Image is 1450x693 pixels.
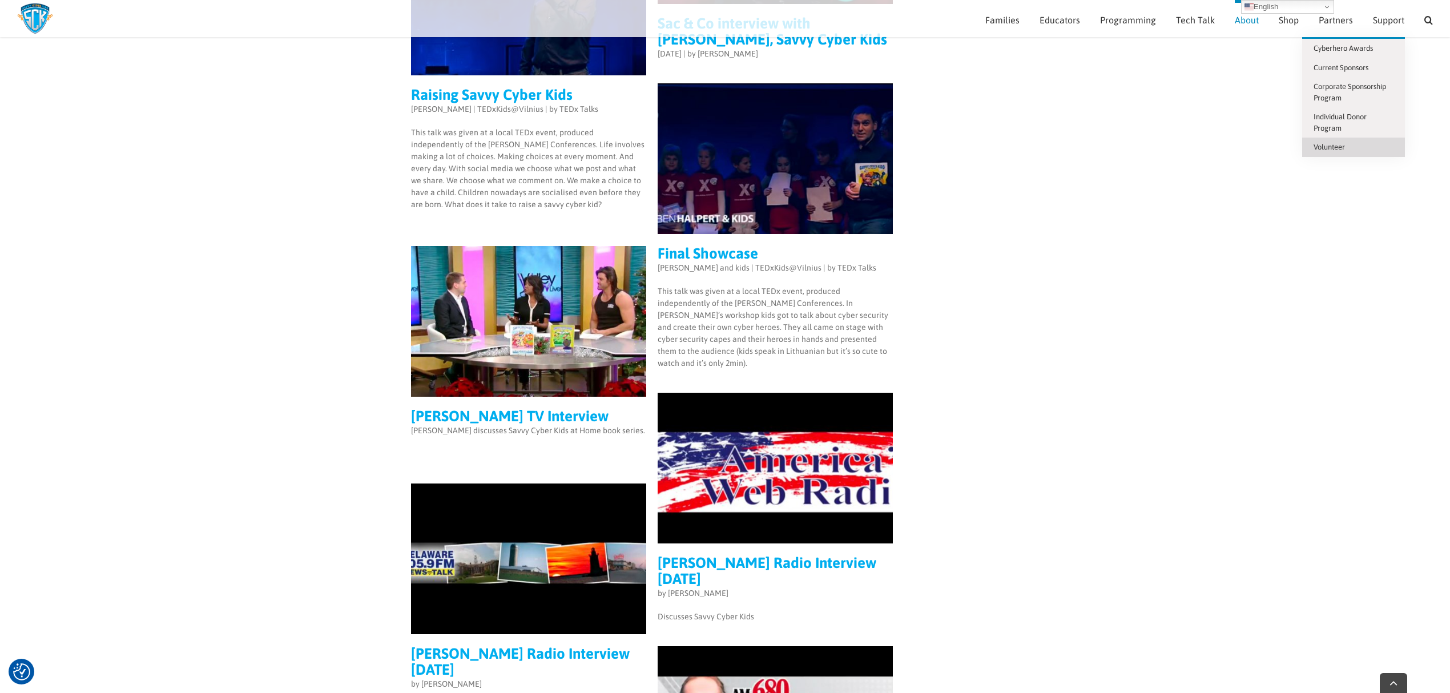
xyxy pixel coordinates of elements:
[13,663,30,680] img: Revisit consent button
[1314,112,1367,132] span: Individual Donor Program
[658,48,893,60] p: [DATE] | by [PERSON_NAME]
[1244,2,1254,11] img: en
[1279,15,1299,25] span: Shop
[985,15,1020,25] span: Families
[1040,15,1080,25] span: Educators
[1373,15,1404,25] span: Support
[17,3,53,34] img: Savvy Cyber Kids Logo
[658,285,893,369] div: This talk was given at a local TEDx event, produced independently of the [PERSON_NAME] Conference...
[1302,77,1405,107] a: Corporate Sponsorship Program
[658,245,758,262] a: Final Showcase
[1319,15,1353,25] span: Partners
[411,86,573,103] a: Raising Savvy Cyber Kids
[411,645,630,678] a: [PERSON_NAME] Radio Interview [DATE]
[1176,15,1215,25] span: Tech Talk
[658,611,893,623] div: Discusses Savvy Cyber Kids
[1302,138,1405,157] a: Volunteer
[1302,39,1405,58] a: Cyberhero Awards
[1314,143,1345,151] span: Volunteer
[658,554,876,587] a: [PERSON_NAME] Radio Interview [DATE]
[1314,44,1373,53] span: Cyberhero Awards
[1235,15,1259,25] span: About
[1314,82,1386,102] span: Corporate Sponsorship Program
[658,262,893,274] p: [PERSON_NAME] and kids | TEDxKids@Vilnius | by TEDx Talks
[411,678,646,690] p: by [PERSON_NAME]
[13,663,30,680] button: Consent Preferences
[411,127,646,211] div: This talk was given at a local TEDx event, produced independently of the [PERSON_NAME] Conference...
[1302,107,1405,138] a: Individual Donor Program
[1302,58,1405,78] a: Current Sponsors
[658,587,893,599] p: by [PERSON_NAME]
[1100,15,1156,25] span: Programming
[411,425,646,437] p: [PERSON_NAME] discusses Savvy Cyber Kids at Home book series.
[411,103,646,115] p: [PERSON_NAME] | TEDxKids@Vilnius | by TEDx Talks
[411,408,609,425] a: [PERSON_NAME] TV Interview
[1314,63,1368,72] span: Current Sponsors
